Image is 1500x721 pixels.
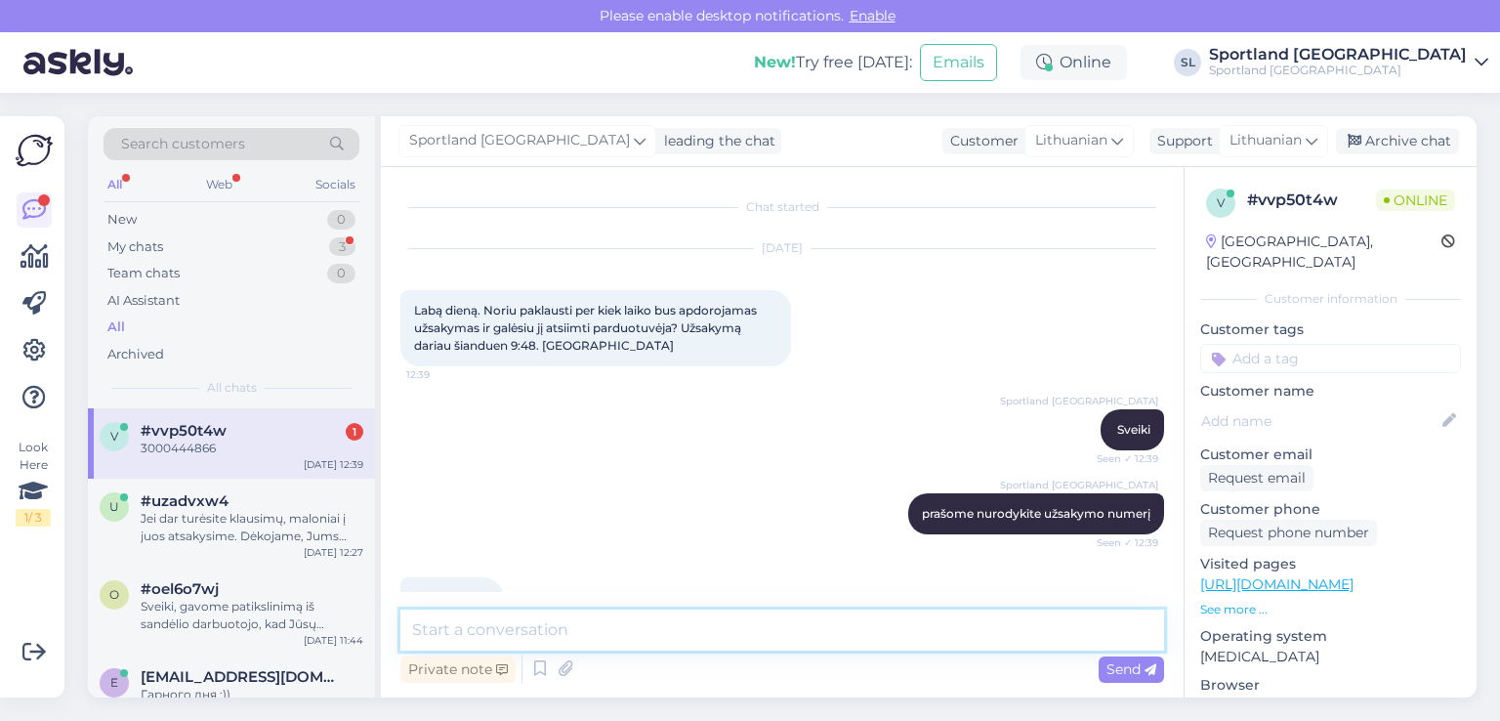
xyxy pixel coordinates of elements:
[414,590,489,605] span: 3000444866
[327,264,355,283] div: 0
[400,198,1164,216] div: Chat started
[1200,465,1313,491] div: Request email
[141,668,344,686] span: eliubeka@gmail.com
[109,499,119,514] span: u
[16,509,51,527] div: 1 / 3
[409,130,630,151] span: Sportland [GEOGRAPHIC_DATA]
[1200,319,1461,340] p: Customer tags
[754,51,912,74] div: Try free [DATE]:
[141,510,363,545] div: Jei dar turėsite klausimų, maloniai į juos atsakysime. Dėkojame, Jums taip pat gražios dienos :)
[1200,601,1461,618] p: See more ...
[109,587,119,602] span: o
[1200,290,1461,308] div: Customer information
[1200,520,1377,546] div: Request phone number
[141,686,363,703] div: Гарного дня :))
[104,172,126,197] div: All
[1209,47,1488,78] a: Sportland [GEOGRAPHIC_DATA]Sportland [GEOGRAPHIC_DATA]
[1085,451,1158,466] span: Seen ✓ 12:39
[656,131,775,151] div: leading the chat
[1021,45,1127,80] div: Online
[1149,131,1213,151] div: Support
[110,675,118,690] span: e
[107,345,164,364] div: Archived
[406,367,479,382] span: 12:39
[1200,675,1461,696] p: Browser
[920,44,997,81] button: Emails
[1201,410,1438,432] input: Add name
[107,264,180,283] div: Team chats
[141,440,363,457] div: 3000444866
[107,237,163,257] div: My chats
[1200,381,1461,402] p: Customer name
[1209,63,1467,78] div: Sportland [GEOGRAPHIC_DATA]
[1200,575,1354,593] a: [URL][DOMAIN_NAME]
[414,303,760,353] span: Labą dieną. Noriu paklausti per kiek laiko bus apdorojamas užsakymas ir galėsiu jį atsiimti pardu...
[207,379,257,397] span: All chats
[1106,660,1156,678] span: Send
[400,657,516,683] div: Private note
[1200,499,1461,520] p: Customer phone
[1200,445,1461,465] p: Customer email
[1336,128,1459,154] div: Archive chat
[16,132,53,169] img: Askly Logo
[202,172,236,197] div: Web
[141,580,219,598] span: #oel6o7wj
[1200,696,1461,716] p: Chrome [TECHNICAL_ID]
[1200,647,1461,667] p: [MEDICAL_DATA]
[1229,130,1302,151] span: Lithuanian
[141,422,227,440] span: #vvp50t4w
[942,131,1019,151] div: Customer
[346,423,363,441] div: 1
[754,53,796,71] b: New!
[107,291,180,311] div: AI Assistant
[327,210,355,230] div: 0
[304,545,363,560] div: [DATE] 12:27
[141,598,363,633] div: Sveiki, gavome patikslinimą iš sandėlio darbuotojo, kad Jūsų užsakyta prekė supakuota ir šiandien...
[1085,535,1158,550] span: Seen ✓ 12:39
[312,172,359,197] div: Socials
[121,134,245,154] span: Search customers
[1174,49,1201,76] div: SL
[110,429,118,444] span: v
[304,633,363,648] div: [DATE] 11:44
[304,457,363,472] div: [DATE] 12:39
[1376,190,1455,211] span: Online
[1117,422,1150,437] span: Sveiki
[1247,189,1376,212] div: # vvp50t4w
[1000,394,1158,408] span: Sportland [GEOGRAPHIC_DATA]
[400,239,1164,257] div: [DATE]
[922,506,1150,521] span: prašome nurodykite užsakymo numerį
[1200,554,1461,574] p: Visited pages
[1200,344,1461,373] input: Add a tag
[329,237,355,257] div: 3
[1206,232,1441,273] div: [GEOGRAPHIC_DATA], [GEOGRAPHIC_DATA]
[1000,478,1158,492] span: Sportland [GEOGRAPHIC_DATA]
[1209,47,1467,63] div: Sportland [GEOGRAPHIC_DATA]
[107,318,125,337] div: All
[141,492,229,510] span: #uzadvxw4
[1200,626,1461,647] p: Operating system
[1217,195,1225,210] span: v
[1035,130,1107,151] span: Lithuanian
[844,7,901,24] span: Enable
[107,210,137,230] div: New
[16,439,51,527] div: Look Here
